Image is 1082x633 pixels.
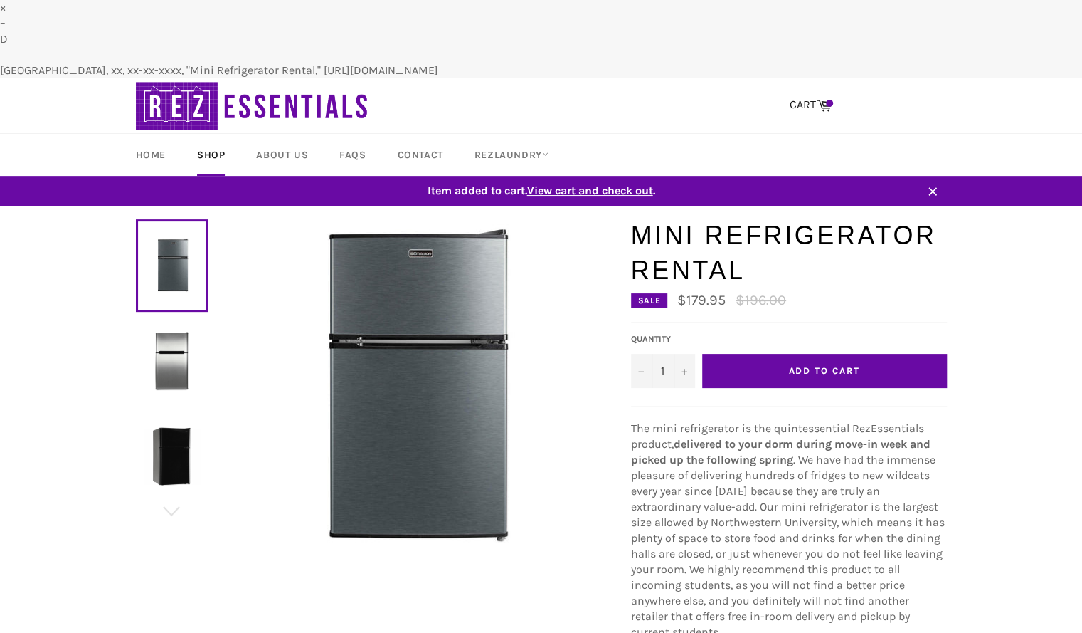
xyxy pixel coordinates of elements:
a: RezLaundry [460,134,563,176]
img: Mini Refrigerator Rental [143,427,201,485]
s: $196.00 [736,292,786,308]
img: Mini Refrigerator Rental [241,218,583,560]
button: Increase quantity [674,354,695,388]
button: Decrease quantity [631,354,652,388]
span: The mini refrigerator is the quintessential RezEssentials product, [631,422,924,451]
a: FAQs [325,134,380,176]
button: Add to Cart [702,354,947,388]
span: View cart and check out [527,184,653,197]
a: Shop [183,134,239,176]
div: Sale [631,293,667,308]
a: Home [122,134,180,176]
span: $179.95 [677,292,726,308]
a: Contact [383,134,457,176]
span: Add to Cart [788,365,859,376]
a: Item added to cart.View cart and check out. [122,176,961,206]
a: About Us [242,134,322,176]
span: Item added to cart. . [122,183,961,199]
strong: delivered to your dorm during move-in week and picked up the following spring [631,437,930,466]
a: CART [783,90,839,120]
img: Mini Refrigerator Rental [143,332,201,389]
h1: Mini Refrigerator Rental [631,218,947,288]
img: RezEssentials [136,78,371,133]
label: Quantity [631,333,695,345]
